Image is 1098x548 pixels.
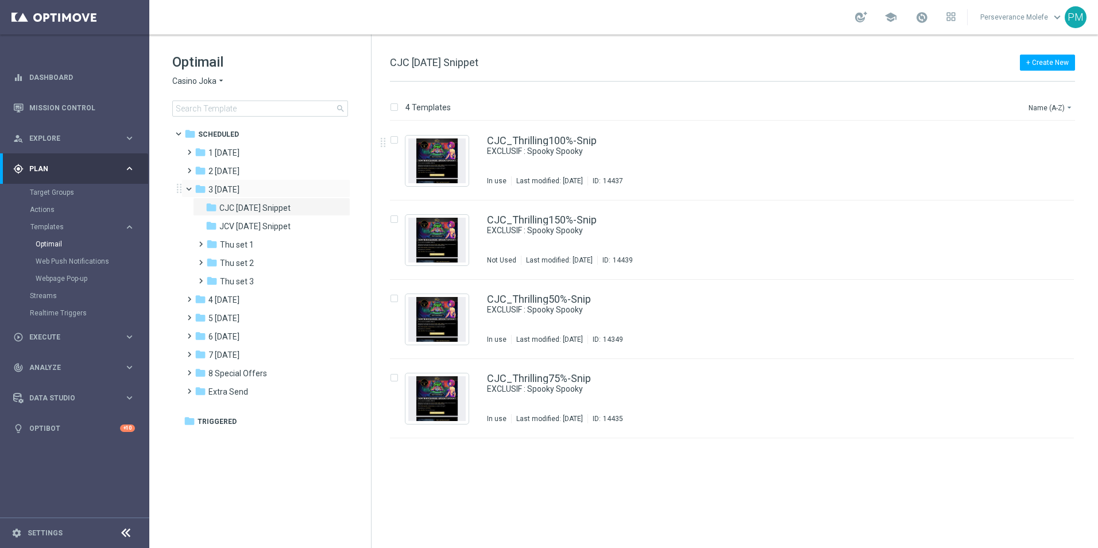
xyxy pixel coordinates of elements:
[30,184,148,201] div: Target Groups
[487,294,591,304] a: CJC_Thrilling50%-Snip
[195,330,206,342] i: folder
[36,270,148,287] div: Webpage Pop-up
[13,62,135,92] div: Dashboard
[487,335,507,344] div: In use
[512,176,587,186] div: Last modified: [DATE]
[378,200,1096,280] div: Press SPACE to select this row.
[13,393,136,403] button: Data Studio keyboard_arrow_right
[336,104,345,113] span: search
[172,76,226,87] button: Casino Joka arrow_drop_down
[1065,103,1074,112] i: arrow_drop_down
[13,423,24,434] i: lightbulb
[198,129,239,140] span: Scheduled
[28,530,63,537] a: Settings
[36,240,119,249] a: Optimail
[13,134,136,143] div: person_search Explore keyboard_arrow_right
[390,56,478,68] span: CJC [DATE] Snippet
[487,384,1026,395] div: EXCLUSIF : Spooky Spooky
[378,359,1096,438] div: Press SPACE to select this row.
[979,9,1065,26] a: Perseverance Molefekeyboard_arrow_down
[208,387,248,397] span: Extra Send
[13,164,136,173] button: gps_fixed Plan keyboard_arrow_right
[487,215,597,225] a: CJC_Thrilling150%-Snip
[1027,101,1075,114] button: Name (A-Z)arrow_drop_down
[13,424,136,433] button: lightbulb Optibot +10
[13,133,24,144] i: person_search
[208,148,239,158] span: 1 Tuesday
[13,92,135,123] div: Mission Control
[521,256,597,265] div: Last modified: [DATE]
[124,331,135,342] i: keyboard_arrow_right
[487,146,1026,157] div: EXCLUSIF : Spooky Spooky
[30,222,136,231] button: Templates keyboard_arrow_right
[13,73,136,82] button: equalizer Dashboard
[195,385,206,397] i: folder
[587,176,623,186] div: ID:
[1020,55,1075,71] button: + Create New
[13,413,135,443] div: Optibot
[587,335,623,344] div: ID:
[30,287,148,304] div: Streams
[13,363,136,372] div: track_changes Analyze keyboard_arrow_right
[29,165,124,172] span: Plan
[120,424,135,432] div: +10
[13,72,24,83] i: equalizer
[378,121,1096,200] div: Press SPACE to select this row.
[36,257,119,266] a: Web Push Notifications
[219,221,291,231] span: JCV Thursday Snippet
[408,376,466,421] img: 14435.jpeg
[195,294,206,305] i: folder
[195,146,206,158] i: folder
[487,225,1026,236] div: EXCLUSIF : Spooky Spooky
[487,136,597,146] a: CJC_Thrilling100%-Snip
[487,176,507,186] div: In use
[487,373,591,384] a: CJC_Thrilling75%-Snip
[613,256,633,265] div: 14439
[597,256,633,265] div: ID:
[124,133,135,144] i: keyboard_arrow_right
[30,308,119,318] a: Realtime Triggers
[30,223,124,230] div: Templates
[172,101,348,117] input: Search Template
[30,201,148,218] div: Actions
[487,304,999,315] a: EXCLUSIF : Spooky Spooky
[206,257,218,268] i: folder
[13,133,124,144] div: Explore
[408,218,466,263] img: 14439.jpeg
[206,275,218,287] i: folder
[487,304,1026,315] div: EXCLUSIF : Spooky Spooky
[13,362,24,373] i: track_changes
[13,103,136,113] button: Mission Control
[195,367,206,379] i: folder
[219,203,291,213] span: CJC Thursday Snippet
[29,395,124,402] span: Data Studio
[29,92,135,123] a: Mission Control
[208,313,239,323] span: 5 Saturday
[184,128,196,140] i: folder
[36,236,148,253] div: Optimail
[195,165,206,176] i: folder
[30,188,119,197] a: Target Groups
[198,416,237,427] span: Triggered
[195,349,206,360] i: folder
[487,384,999,395] a: EXCLUSIF : Spooky Spooky
[1065,6,1087,28] div: PM
[29,364,124,371] span: Analyze
[1051,11,1064,24] span: keyboard_arrow_down
[408,297,466,342] img: 14349.jpeg
[13,164,124,174] div: Plan
[408,138,466,183] img: 14437.jpeg
[11,528,22,538] i: settings
[220,258,254,268] span: Thu set 2
[208,295,239,305] span: 4 Friday
[30,304,148,322] div: Realtime Triggers
[603,414,623,423] div: 14435
[29,62,135,92] a: Dashboard
[195,183,206,195] i: folder
[487,146,999,157] a: EXCLUSIF : Spooky Spooky
[206,220,217,231] i: folder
